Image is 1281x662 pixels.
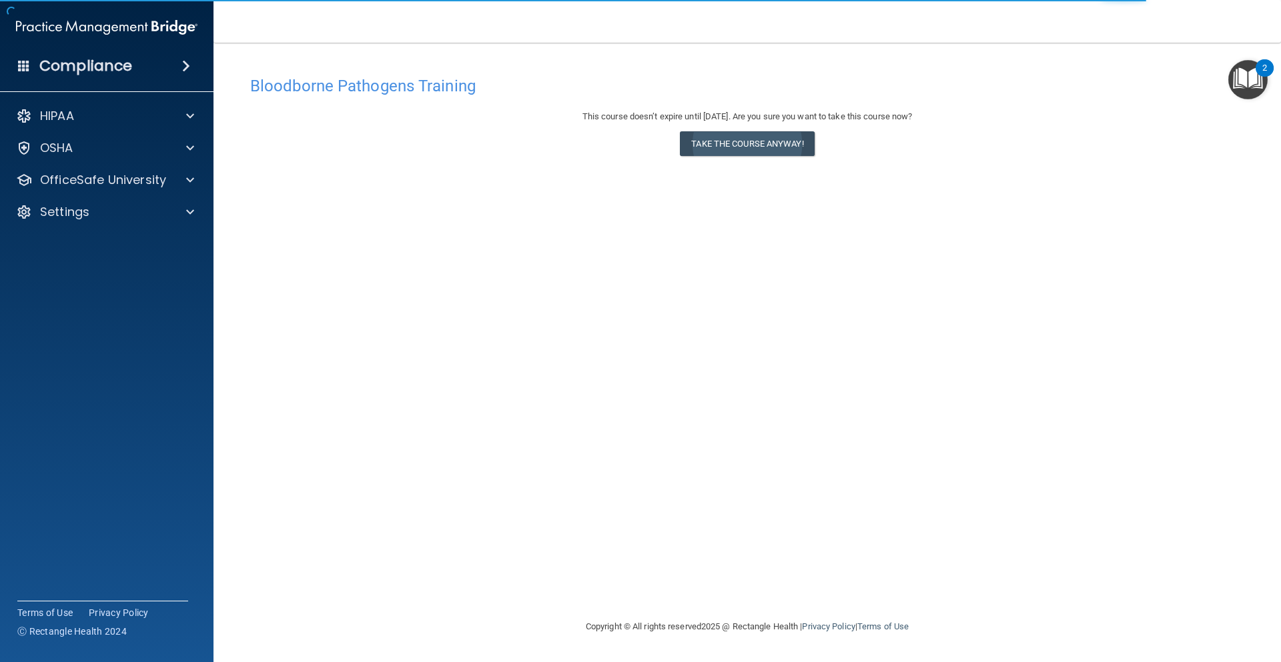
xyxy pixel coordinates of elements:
p: OfficeSafe University [40,172,166,188]
a: HIPAA [16,108,194,124]
p: HIPAA [40,108,74,124]
p: Settings [40,204,89,220]
div: Copyright © All rights reserved 2025 @ Rectangle Health | | [504,605,991,648]
img: PMB logo [16,14,197,41]
a: OfficeSafe University [16,172,194,188]
a: Privacy Policy [89,606,149,619]
h4: Bloodborne Pathogens Training [250,77,1244,95]
a: Terms of Use [17,606,73,619]
p: OSHA [40,140,73,156]
div: 2 [1262,68,1267,85]
button: Take the course anyway! [680,131,814,156]
iframe: Drift Widget Chat Controller [1050,567,1265,621]
a: OSHA [16,140,194,156]
button: Open Resource Center, 2 new notifications [1228,60,1268,99]
span: Ⓒ Rectangle Health 2024 [17,625,127,638]
h4: Compliance [39,57,132,75]
div: This course doesn’t expire until [DATE]. Are you sure you want to take this course now? [250,109,1244,125]
a: Terms of Use [857,621,909,631]
a: Settings [16,204,194,220]
a: Privacy Policy [802,621,855,631]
